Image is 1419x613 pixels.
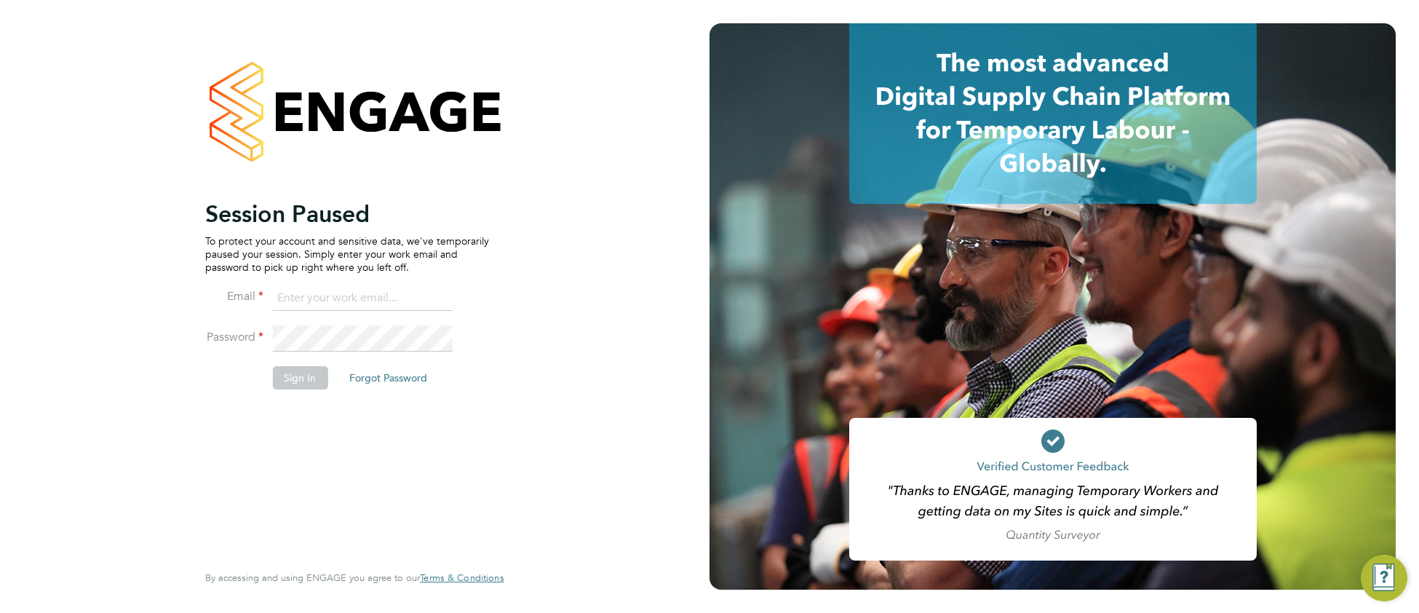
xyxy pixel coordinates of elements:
[420,572,504,584] a: Terms & Conditions
[338,366,439,389] button: Forgot Password
[205,234,489,274] p: To protect your account and sensitive data, we've temporarily paused your session. Simply enter y...
[205,330,263,345] label: Password
[420,572,504,584] span: Terms & Conditions
[272,366,327,389] button: Sign In
[272,285,452,312] input: Enter your work email...
[1361,555,1407,601] button: Engage Resource Center
[205,572,504,584] span: By accessing and using ENGAGE you agree to our
[205,199,489,229] h2: Session Paused
[205,289,263,304] label: Email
